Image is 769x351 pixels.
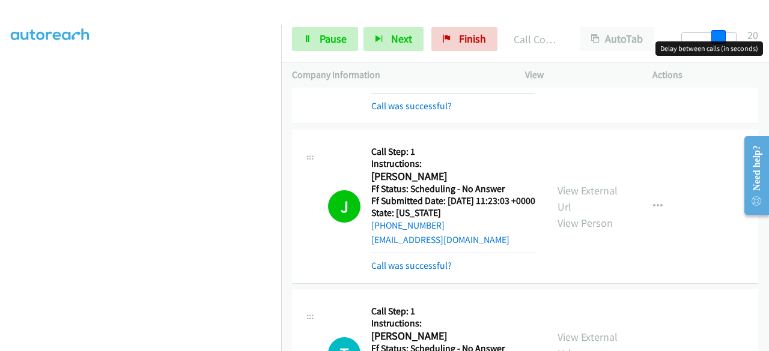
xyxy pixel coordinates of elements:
h5: Instructions: [371,158,535,170]
p: View [525,68,631,82]
h5: State: [US_STATE] [371,207,535,219]
a: [EMAIL_ADDRESS][DOMAIN_NAME] [371,234,509,245]
p: Actions [652,68,758,82]
a: [PHONE_NUMBER] [371,220,445,231]
span: Finish [459,32,486,46]
h5: Instructions: [371,317,535,329]
a: Pause [292,27,358,51]
a: Call was successful? [371,260,452,271]
p: Company Information [292,68,503,82]
h5: Call Step: 1 [371,305,535,317]
h5: Call Step: 1 [371,146,535,158]
h2: [PERSON_NAME] [371,170,532,184]
a: Call was successful? [371,100,452,112]
h1: J [328,190,360,223]
a: View Person [558,216,613,230]
button: Next [363,27,424,51]
iframe: Resource Center [735,128,769,223]
h5: Ff Status: Scheduling - No Answer [371,183,535,195]
a: Finish [431,27,497,51]
h5: Ff Submitted Date: [DATE] 11:23:03 +0000 [371,195,535,207]
h2: [PERSON_NAME] [371,329,532,343]
div: Delay between calls (in seconds) [655,41,763,56]
span: Next [391,32,412,46]
a: View External Url [558,184,618,214]
button: AutoTab [580,27,654,51]
p: Call Completed [514,31,558,47]
div: 20 [747,27,758,43]
span: Pause [320,32,347,46]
